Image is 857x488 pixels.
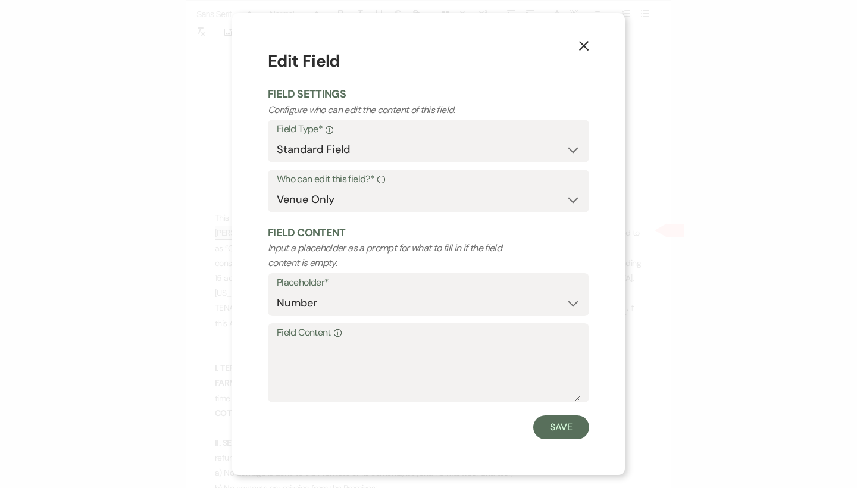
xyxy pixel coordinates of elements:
label: Placeholder* [277,274,580,292]
p: Configure who can edit the content of this field. [268,102,525,118]
p: Input a placeholder as a prompt for what to fill in if the field content is empty. [268,240,525,271]
label: Who can edit this field?* [277,171,580,188]
button: Save [533,415,589,439]
label: Field Content [277,324,580,342]
h2: Field Content [268,226,589,240]
h1: Edit Field [268,49,589,74]
h2: Field Settings [268,87,589,102]
label: Field Type* [277,121,580,138]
